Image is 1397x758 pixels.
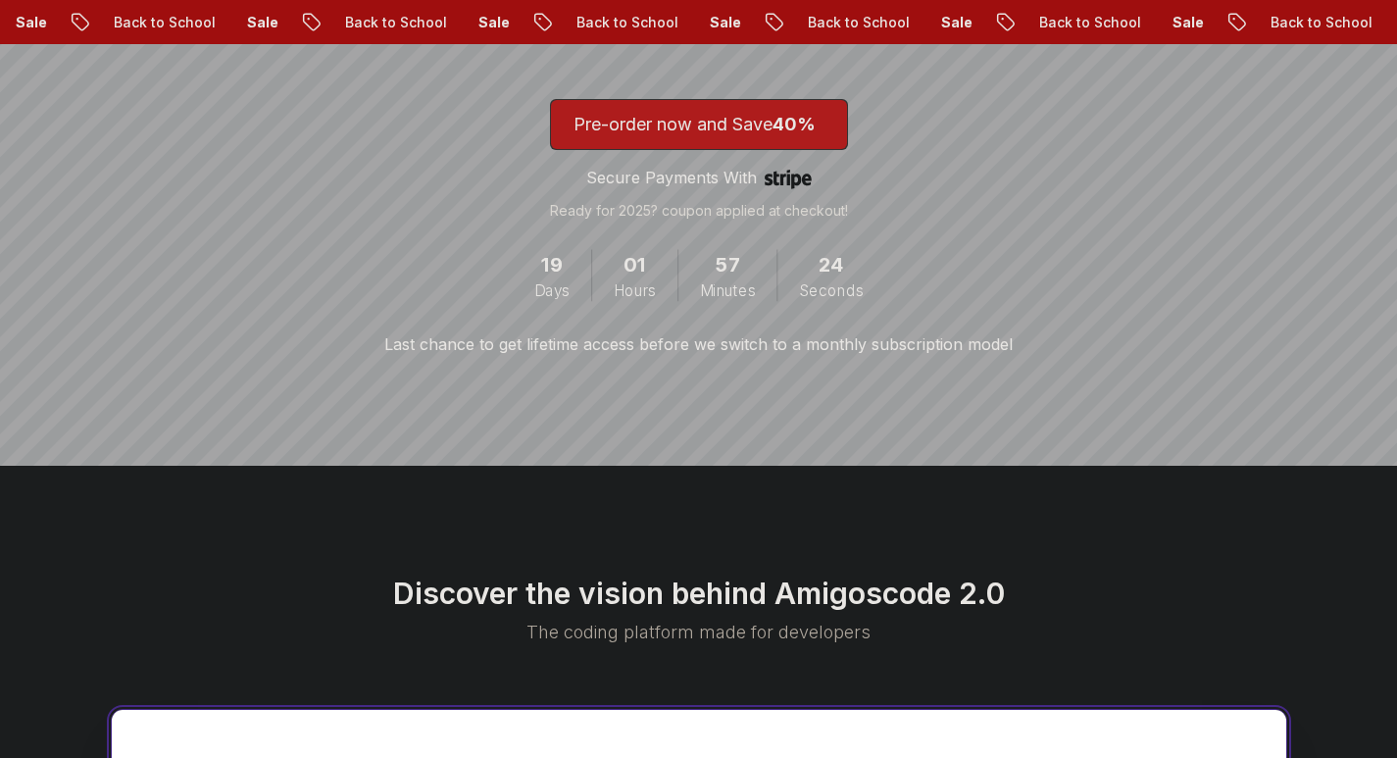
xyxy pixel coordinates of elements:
h2: Discover the vision behind Amigoscode 2.0 [111,576,1287,611]
p: The coding platform made for developers [417,619,981,646]
p: Back to School [329,13,463,32]
p: Sale [1157,13,1220,32]
p: Sale [231,13,294,32]
p: Back to School [1023,13,1157,32]
p: Last chance to get lifetime access before we switch to a monthly subscription model [384,332,1013,356]
span: Seconds [799,279,863,301]
span: 19 Days [541,250,563,280]
p: Pre-order now and Save [574,111,824,138]
p: Secure Payments With [586,166,757,189]
p: Back to School [1255,13,1388,32]
span: Minutes [700,279,755,301]
span: 1 Hours [624,250,646,280]
a: lifetime-access [550,99,848,221]
p: Ready for 2025? coupon applied at checkout! [550,201,848,221]
p: Sale [463,13,525,32]
span: 40% [773,114,816,134]
p: Back to School [792,13,925,32]
span: 24 Seconds [819,250,843,280]
span: Hours [614,279,656,301]
span: Days [534,279,570,301]
p: Back to School [561,13,694,32]
p: Back to School [98,13,231,32]
span: 57 Minutes [716,250,740,280]
p: Sale [694,13,757,32]
p: Sale [925,13,988,32]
